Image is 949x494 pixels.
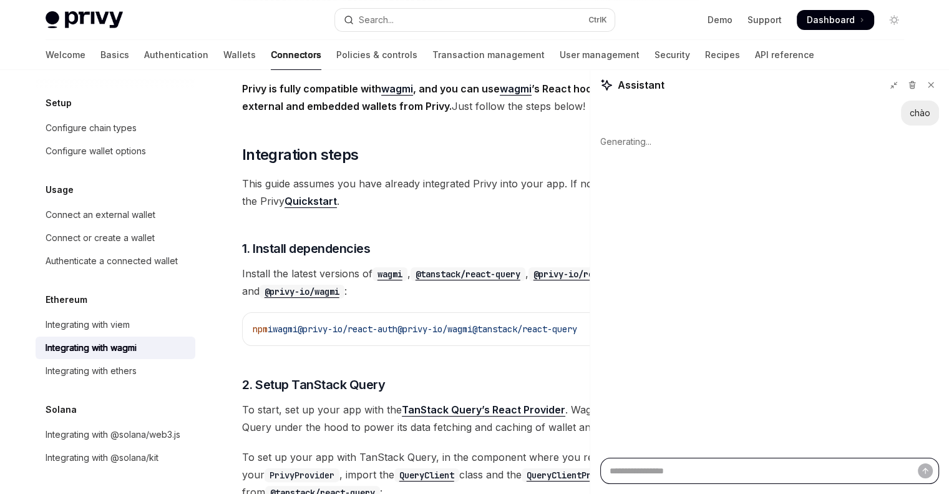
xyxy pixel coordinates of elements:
a: Wallets [223,40,256,70]
a: wagmi [381,82,413,96]
span: To start, set up your app with the . Wagmi uses TanStack Query under the hood to power its data f... [242,401,692,436]
h5: Solana [46,402,77,417]
div: Authenticate a connected wallet [46,254,178,269]
span: Dashboard [807,14,855,26]
div: Integrating with ethers [46,363,137,378]
code: @privy-io/wagmi [260,285,344,299]
h5: Usage [46,182,74,197]
span: npm [253,324,268,335]
a: API reference [755,40,814,70]
a: Integrating with ethers [36,360,195,382]
span: wagmi [273,324,298,335]
span: @privy-io/react-auth [298,324,397,335]
span: i [268,324,273,335]
a: wagmi [372,267,407,280]
div: Generating... [600,126,939,158]
a: Security [655,40,690,70]
img: light logo [46,11,123,29]
a: @tanstack/react-query [411,267,525,280]
a: Integrating with wagmi [36,337,195,359]
a: Configure wallet options [36,140,195,162]
div: Configure chain types [46,121,137,136]
a: @privy-io/wagmi [260,285,344,297]
a: Connectors [271,40,321,70]
span: This guide assumes you have already integrated Privy into your app. If not, please begin with the... [242,175,692,210]
code: @privy-io/react-auth [528,267,638,281]
span: 2. Setup TanStack Query [242,376,386,393]
a: Quickstart [285,195,337,208]
a: TanStack Query’s React Provider [402,403,565,417]
a: Integrating with viem [36,314,195,336]
span: @privy-io/wagmi [397,324,472,335]
button: Open search [335,9,615,31]
div: Integrating with @solana/kit [46,450,158,465]
div: Integrating with @solana/web3.js [46,427,180,442]
a: Integrating with @solana/kit [36,447,195,469]
span: Ctrl K [588,15,607,25]
h5: Ethereum [46,292,87,307]
code: @tanstack/react-query [411,267,525,281]
span: Just follow the steps below! [242,80,692,115]
div: chào [910,107,930,119]
span: Install the latest versions of , , , and : [242,265,692,300]
code: wagmi [372,267,407,281]
a: Connect or create a wallet [36,227,195,249]
a: Recipes [705,40,740,70]
a: wagmi [500,82,532,96]
div: Connect an external wallet [46,207,155,222]
a: Authenticate a connected wallet [36,250,195,272]
div: Configure wallet options [46,144,146,159]
a: Integrating with @solana/web3.js [36,423,195,446]
div: Connect or create a wallet [46,230,155,245]
span: Assistant [618,77,664,92]
button: Toggle dark mode [884,10,904,30]
a: @privy-io/react-auth [528,267,638,280]
div: Integrating with wagmi [46,340,137,355]
a: Basics [100,40,129,70]
h5: Setup [46,96,72,111]
a: Demo [708,14,732,26]
a: Support [747,14,782,26]
a: Configure chain types [36,117,195,139]
span: 1. Install dependencies [242,240,371,257]
strong: Privy is fully compatible with , and you can use ’s React hooks to interface with external and em... [242,82,688,112]
span: Integration steps [242,145,359,165]
textarea: Ask a question... [600,458,939,484]
a: Connect an external wallet [36,204,195,226]
a: Transaction management [432,40,545,70]
a: Welcome [46,40,85,70]
div: Integrating with viem [46,317,130,332]
div: Search... [359,12,394,27]
a: Authentication [144,40,208,70]
a: Policies & controls [336,40,417,70]
a: User management [560,40,640,70]
span: @tanstack/react-query [472,324,577,335]
button: Send message [918,463,933,478]
a: Dashboard [797,10,874,30]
